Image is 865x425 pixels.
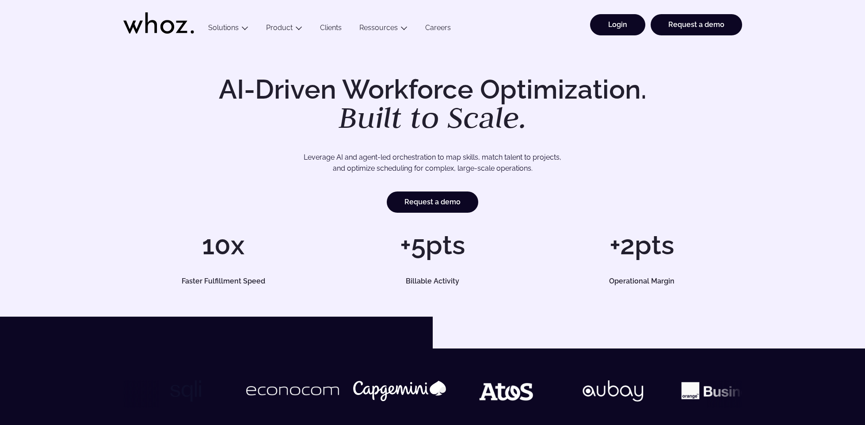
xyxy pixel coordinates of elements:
h1: 10x [123,232,324,258]
a: Login [590,14,645,35]
h5: Faster Fulfillment Speed [133,278,313,285]
h5: Operational Margin [552,278,732,285]
a: Ressources [359,23,398,32]
a: Request a demo [651,14,742,35]
iframe: Chatbot [807,367,853,413]
h5: Billable Activity [343,278,523,285]
p: Leverage AI and agent-led orchestration to map skills, match talent to projects, and optimize sch... [154,152,711,174]
h1: +2pts [541,232,742,258]
h1: AI-Driven Workforce Optimization. [206,76,659,133]
button: Product [257,23,311,35]
em: Built to Scale. [339,98,527,137]
h1: +5pts [332,232,533,258]
button: Ressources [351,23,416,35]
button: Solutions [199,23,257,35]
a: Clients [311,23,351,35]
a: Request a demo [387,191,478,213]
a: Product [266,23,293,32]
a: Careers [416,23,460,35]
